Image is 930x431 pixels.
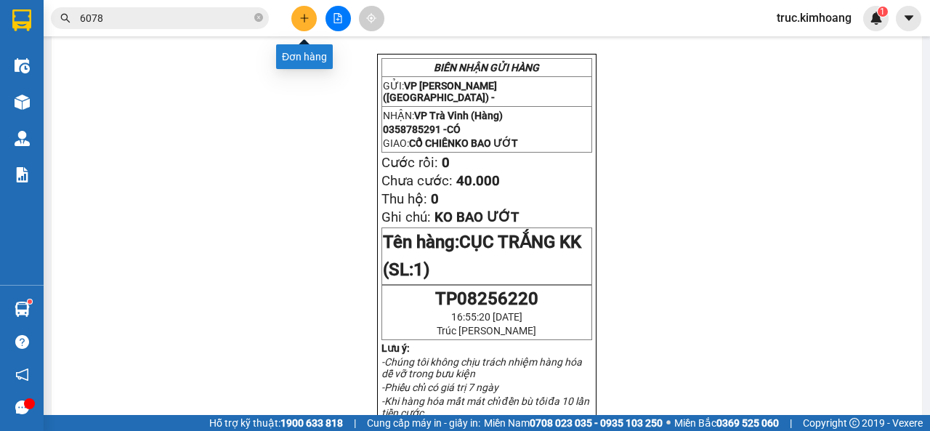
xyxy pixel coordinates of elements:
[78,78,93,92] span: CÓ
[299,13,310,23] span: plus
[15,335,29,349] span: question-circle
[381,356,582,379] em: -Chúng tôi không chịu trách nhiệm hàng hóa dễ vỡ trong bưu kiện
[6,63,212,76] p: NHẬN:
[12,9,31,31] img: logo-vxr
[383,80,497,103] span: VP [PERSON_NAME] ([GEOGRAPHIC_DATA]) -
[15,368,29,382] span: notification
[15,167,30,182] img: solution-icon
[254,12,263,25] span: close-circle
[383,232,581,280] span: CỤC TRẮNG KK (SL:
[15,400,29,414] span: message
[674,415,779,431] span: Miền Bắc
[381,191,427,207] span: Thu hộ:
[447,124,461,135] span: CÓ
[209,415,343,431] span: Hỗ trợ kỹ thuật:
[451,311,522,323] span: 16:55:20 [DATE]
[325,6,351,31] button: file-add
[456,173,500,189] span: 40.000
[414,110,503,121] span: VP Trà Vinh (Hàng)
[413,259,429,280] span: 1)
[291,6,317,31] button: plus
[442,155,450,171] span: 0
[383,110,591,121] p: NHẬN:
[280,417,343,429] strong: 1900 633 818
[28,299,32,304] sup: 1
[896,6,921,31] button: caret-down
[484,415,663,431] span: Miền Nam
[383,137,518,149] span: GIAO:
[381,342,410,354] strong: Lưu ý:
[367,415,480,431] span: Cung cấp máy in - giấy in:
[381,382,498,393] em: -Phiếu chỉ có giá trị 7 ngày
[409,137,518,149] span: CỔ CHIÊN
[383,80,591,103] p: GỬI:
[666,420,671,426] span: ⚪️
[381,209,431,225] span: Ghi chú:
[60,13,70,23] span: search
[434,209,519,225] span: KO BAO ƯỚT
[333,13,343,23] span: file-add
[276,44,333,69] div: Đơn hàng
[6,28,212,56] p: GỬI:
[765,9,863,27] span: truc.kimhoang
[530,417,663,429] strong: 0708 023 035 - 0935 103 250
[15,58,30,73] img: warehouse-icon
[716,417,779,429] strong: 0369 525 060
[80,10,251,26] input: Tìm tên, số ĐT hoặc mã đơn
[359,6,384,31] button: aim
[880,7,885,17] span: 1
[254,13,263,22] span: close-circle
[381,155,438,171] span: Cước rồi:
[354,415,356,431] span: |
[366,13,376,23] span: aim
[6,28,135,56] span: VP [PERSON_NAME] ([GEOGRAPHIC_DATA]) -
[434,62,539,73] strong: BIÊN NHẬN GỬI HÀNG
[383,124,461,135] span: 0358785291 -
[381,395,590,419] em: -Khi hàng hóa mất mát chỉ đền bù tối đa 10 lần tiền cước.
[49,8,169,22] strong: BIÊN NHẬN GỬI HÀNG
[790,415,792,431] span: |
[870,12,883,25] img: icon-new-feature
[849,418,860,428] span: copyright
[437,325,536,337] span: Trúc [PERSON_NAME]
[431,191,439,207] span: 0
[15,94,30,110] img: warehouse-icon
[15,302,30,317] img: warehouse-icon
[15,131,30,146] img: warehouse-icon
[6,78,93,92] span: 0358785291 -
[878,7,888,17] sup: 1
[86,94,159,108] span: KO BAO ƯỚT
[435,289,538,309] span: TP08256220
[381,173,453,189] span: Chưa cước:
[383,232,581,280] span: Tên hàng:
[41,63,141,76] span: VP Trà Vinh (Hàng)
[35,94,159,108] span: CỔ CHIÊN
[455,137,518,149] span: KO BAO ƯỚT
[6,94,159,108] span: GIAO:
[902,12,915,25] span: caret-down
